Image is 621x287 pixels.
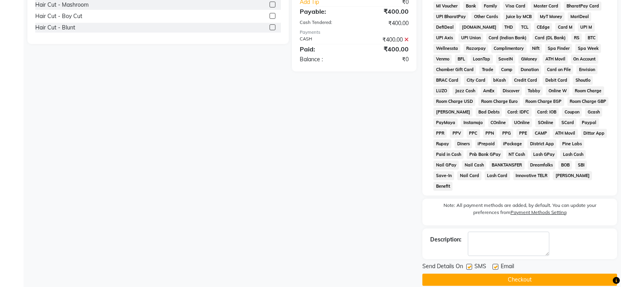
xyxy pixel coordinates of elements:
[560,150,586,159] span: Lash Cash
[555,23,575,32] span: Card M
[513,171,550,180] span: Innovative TELR
[458,33,483,42] span: UPI Union
[354,19,415,27] div: ₹400.00
[500,129,513,138] span: PPG
[294,44,354,54] div: Paid:
[474,262,486,272] span: SMS
[433,97,475,106] span: Room Charge USD
[486,33,529,42] span: Card (Indian Bank)
[532,129,550,138] span: CAMP
[564,2,601,11] span: BharatPay Card
[496,55,516,64] span: SaveIN
[433,86,449,95] span: LUZO
[354,7,415,16] div: ₹400.00
[559,139,584,148] span: Pine Labs
[462,161,486,170] span: Nail Cash
[433,108,473,117] span: [PERSON_NAME]
[573,76,593,85] span: Shoutlo
[562,108,582,117] span: Coupon
[35,12,82,20] div: Hair Cut - Boy Cut
[559,118,576,127] span: SCard
[453,86,478,95] span: Jazz Cash
[433,12,468,21] span: UPI BharatPay
[433,65,476,74] span: Chamber Gift Card
[527,139,556,148] span: District App
[463,2,478,11] span: Bank
[571,33,582,42] span: RS
[491,44,527,53] span: Complimentary
[543,76,570,85] span: Debit Card
[568,12,591,21] span: MariDeal
[503,12,534,21] span: Juice by MCB
[567,97,609,106] span: Room Charge GBP
[501,262,514,272] span: Email
[433,33,455,42] span: UPI Axis
[512,118,532,127] span: UOnline
[572,86,604,95] span: Room Charge
[585,33,598,42] span: BTC
[300,29,409,36] div: Payments
[505,108,532,117] span: Card: IDFC
[528,161,556,170] span: Dreamfolks
[585,108,602,117] span: Gcash
[450,129,463,138] span: PPV
[483,129,497,138] span: PPN
[454,139,472,148] span: Diners
[433,76,461,85] span: BRAC Card
[511,209,567,216] label: Payment Methods Setting
[575,161,587,170] span: SBI
[475,139,498,148] span: iPrepaid
[532,33,568,42] span: Card (DL Bank)
[294,55,354,64] div: Balance :
[523,97,564,106] span: Room Charge EGP
[581,129,607,138] span: Dittor App
[538,12,565,21] span: MyT Money
[488,118,509,127] span: COnline
[516,129,529,138] span: PPE
[579,118,599,127] span: Paypal
[512,76,540,85] span: Credit Card
[354,44,415,54] div: ₹400.00
[433,118,458,127] span: PayMaya
[455,55,467,64] span: BFL
[506,150,528,159] span: NT Cash
[519,23,531,32] span: TCL
[578,23,595,32] span: UPI M
[503,2,528,11] span: Visa Card
[546,86,569,95] span: Online W
[553,171,592,180] span: [PERSON_NAME]
[482,2,500,11] span: Family
[544,65,573,74] span: Card on File
[502,23,516,32] span: THD
[461,118,485,127] span: Instamojo
[422,262,463,272] span: Send Details On
[485,171,510,180] span: Lash Card
[491,76,509,85] span: bKash
[471,12,500,21] span: Other Cards
[481,86,497,95] span: AmEx
[35,1,89,9] div: Hair Cut - Mashroom
[294,7,354,16] div: Payable:
[433,182,453,191] span: Benefit
[433,150,463,159] span: Paid in Cash
[430,236,462,244] div: Description:
[35,24,75,32] div: Hair Cut - Blunt
[525,86,543,95] span: Tabby
[575,44,601,53] span: Spa Week
[500,86,522,95] span: Discover
[531,150,558,159] span: Lash GPay
[433,23,456,32] span: DefiDeal
[433,129,447,138] span: PPR
[463,44,488,53] span: Razorpay
[530,44,542,53] span: Nift
[467,129,480,138] span: PPC
[294,19,354,27] div: Cash Tendered:
[518,55,540,64] span: GMoney
[571,55,598,64] span: On Account
[518,65,541,74] span: Donation
[433,44,460,53] span: Wellnessta
[464,76,488,85] span: City Card
[430,202,609,219] label: Note: All payment methods are added, by default. You can update your preferences from
[558,161,572,170] span: BOB
[433,2,460,11] span: MI Voucher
